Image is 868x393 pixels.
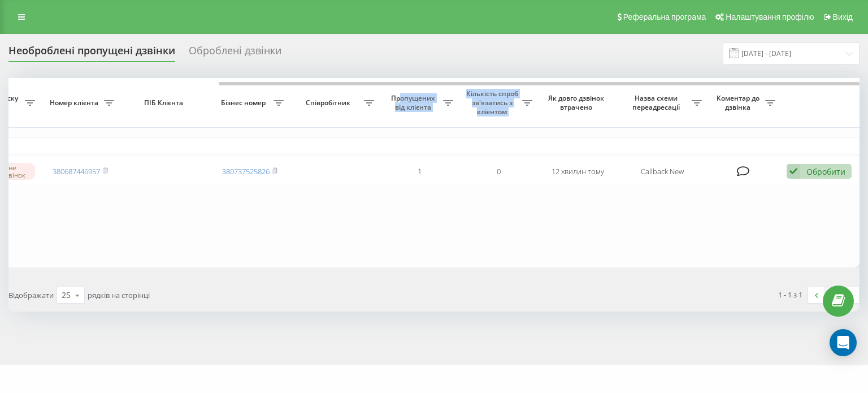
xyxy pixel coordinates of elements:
[8,45,175,62] div: Необроблені пропущені дзвінки
[465,89,522,116] span: Кількість спроб зв'язатись з клієнтом
[380,157,459,187] td: 1
[295,98,364,107] span: Співробітник
[385,94,443,111] span: Пропущених від клієнта
[46,98,104,107] span: Номер клієнта
[8,290,54,300] span: Відображати
[129,98,201,107] span: ПІБ Клієнта
[833,12,853,21] span: Вихід
[623,12,706,21] span: Реферальна програма
[778,289,802,300] div: 1 - 1 з 1
[538,157,617,187] td: 12 хвилин тому
[88,290,150,300] span: рядків на сторінці
[547,94,608,111] span: Як довго дзвінок втрачено
[830,329,857,356] div: Open Intercom Messenger
[53,166,100,176] a: 380687446957
[222,166,270,176] a: 380737525826
[189,45,281,62] div: Оброблені дзвінки
[623,94,692,111] span: Назва схеми переадресації
[726,12,814,21] span: Налаштування профілю
[713,94,765,111] span: Коментар до дзвінка
[216,98,274,107] span: Бізнес номер
[617,157,708,187] td: Сallback New
[62,290,71,301] div: 25
[806,166,845,177] div: Обробити
[459,157,538,187] td: 0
